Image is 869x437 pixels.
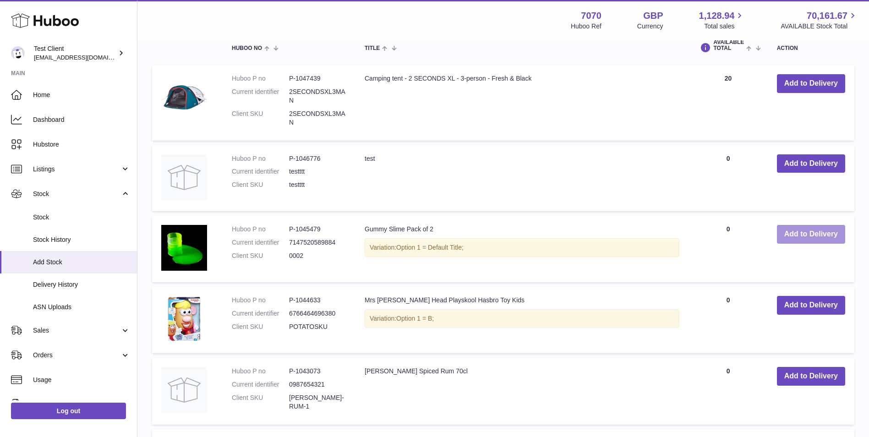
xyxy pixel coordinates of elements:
[232,393,289,411] dt: Client SKU
[11,46,25,60] img: internalAdmin-7070@internal.huboo.com
[232,309,289,318] dt: Current identifier
[232,296,289,305] dt: Huboo P no
[161,296,207,342] img: Mrs Potato Head Playskool Hasbro Toy Kids
[161,154,207,200] img: test
[232,109,289,127] dt: Client SKU
[33,376,130,384] span: Usage
[289,87,346,105] dd: 2SECONDSXL3MAN
[777,367,845,386] button: Add to Delivery
[396,244,464,251] span: Option 1 = Default Title;
[289,393,346,411] dd: [PERSON_NAME]-RUM-1
[232,238,289,247] dt: Current identifier
[699,10,745,31] a: 1,128.94 Total sales
[232,154,289,163] dt: Huboo P no
[289,367,346,376] dd: P-1043073
[232,74,289,83] dt: Huboo P no
[33,258,130,267] span: Add Stock
[699,10,735,22] span: 1,128.94
[33,303,130,311] span: ASN Uploads
[355,145,689,212] td: test
[777,74,845,93] button: Add to Delivery
[365,309,679,328] div: Variation:
[689,358,767,425] td: 0
[777,45,845,51] div: Action
[777,154,845,173] button: Add to Delivery
[232,380,289,389] dt: Current identifier
[289,251,346,260] dd: 0002
[637,22,663,31] div: Currency
[355,65,689,140] td: Camping tent - 2 SECONDS XL - 3-person - Fresh & Black
[33,280,130,289] span: Delivery History
[289,180,346,189] dd: testttt
[289,154,346,163] dd: P-1046776
[11,403,126,419] a: Log out
[355,358,689,425] td: [PERSON_NAME] Spiced Rum 70cl
[161,225,207,271] img: Gummy Slime Pack of 2
[571,22,601,31] div: Huboo Ref
[713,39,744,51] span: AVAILABLE Total
[704,22,745,31] span: Total sales
[365,238,679,257] div: Variation:
[161,74,207,120] img: Camping tent - 2 SECONDS XL - 3-person - Fresh & Black
[781,22,858,31] span: AVAILABLE Stock Total
[33,165,120,174] span: Listings
[396,315,434,322] span: Option 1 = B;
[232,167,289,176] dt: Current identifier
[34,54,135,61] span: [EMAIL_ADDRESS][DOMAIN_NAME]
[232,45,262,51] span: Huboo no
[777,296,845,315] button: Add to Delivery
[161,367,207,413] img: Barti Spiced Rum 70cl
[232,322,289,331] dt: Client SKU
[33,326,120,335] span: Sales
[355,287,689,353] td: Mrs [PERSON_NAME] Head Playskool Hasbro Toy Kids
[289,296,346,305] dd: P-1044633
[289,309,346,318] dd: 6766464696380
[289,322,346,331] dd: POTATOSKU
[232,180,289,189] dt: Client SKU
[807,10,847,22] span: 70,161.67
[689,287,767,353] td: 0
[33,140,130,149] span: Hubstore
[289,380,346,389] dd: 0987654321
[689,216,767,282] td: 0
[33,213,130,222] span: Stock
[689,65,767,140] td: 20
[355,216,689,282] td: Gummy Slime Pack of 2
[33,115,130,124] span: Dashboard
[777,225,845,244] button: Add to Delivery
[34,44,116,62] div: Test Client
[232,367,289,376] dt: Huboo P no
[289,167,346,176] dd: testttt
[365,45,380,51] span: Title
[581,10,601,22] strong: 7070
[689,145,767,212] td: 0
[232,87,289,105] dt: Current identifier
[289,225,346,234] dd: P-1045479
[232,251,289,260] dt: Client SKU
[643,10,663,22] strong: GBP
[33,190,120,198] span: Stock
[33,91,130,99] span: Home
[289,109,346,127] dd: 2SECONDSXL3MAN
[781,10,858,31] a: 70,161.67 AVAILABLE Stock Total
[289,238,346,247] dd: 7147520589884
[289,74,346,83] dd: P-1047439
[232,225,289,234] dt: Huboo P no
[33,235,130,244] span: Stock History
[33,351,120,360] span: Orders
